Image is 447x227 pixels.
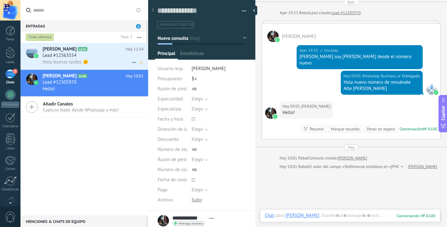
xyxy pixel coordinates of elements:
[192,136,203,142] span: Elegir
[309,155,338,161] div: Contacto creado:
[280,155,298,161] div: Hoy 10:01
[43,73,77,79] span: [PERSON_NAME]
[126,73,143,79] span: Hoy 10:01
[344,79,420,86] div: Hola nuevo número de renuévate
[20,20,146,32] div: Entradas
[158,134,187,145] div: Descuento
[20,216,146,227] div: Menciones & Chats de equipo
[158,74,187,84] div: Presupuesto
[158,84,187,94] div: Razón de contacto
[136,24,141,29] span: 2
[192,187,203,193] span: Elegir
[344,86,420,92] div: Atte [PERSON_NAME]
[158,66,184,72] span: Usuario resp.
[1,124,20,128] div: Calendario
[267,31,279,42] span: Mayte Moncada
[158,188,167,192] span: Pago
[192,185,208,195] button: Elegir
[367,126,395,132] div: Poner en espera
[158,51,175,60] span: Principal
[362,73,396,79] span: WhatsApp Business
[180,51,204,60] span: Estadísticas
[43,86,55,92] span: Hello!
[158,97,183,101] span: Especialidad
[43,79,77,86] span: Lead #12305970
[299,54,420,66] div: [PERSON_NAME] soy [PERSON_NAME] desde el número nuevo
[158,127,202,132] span: Dirección de la clínica
[43,52,77,59] span: Lead #12363554
[331,10,361,16] a: Lead #12305970
[280,10,299,16] div: Ayer 19:23
[78,74,87,78] span: A100
[158,114,187,124] div: Fecha y hora
[192,104,208,114] button: Elegir
[158,117,183,122] span: Fecha y hora
[434,90,438,95] img: waba.svg
[158,76,182,82] span: Presupuesto
[20,43,148,69] a: avataricon[PERSON_NAME]A101Hoy 11:54Lead #12363554Hola buenas tardes 🌞
[192,94,208,104] button: Elegir
[158,104,187,114] div: Especialista
[251,6,257,15] div: Ocultar
[1,167,20,171] div: Correo
[338,155,367,161] a: [PERSON_NAME]
[158,137,179,142] span: Descuento
[282,33,316,39] span: Mayte Moncada
[1,60,20,64] div: Leads
[158,94,187,104] div: Especialidad
[298,164,308,169] span: Robot
[178,222,203,225] span: whatsapp business
[397,213,435,218] div: 100
[426,83,437,95] span: WhatsApp Business
[273,114,277,119] img: waba.svg
[158,147,195,152] span: Número de seguro
[299,10,309,15] span: Robot
[282,103,301,110] div: Hoy 09:01
[43,59,89,65] span: Hola buenas tardes 🌞
[1,146,20,151] div: Listas
[275,212,284,219] span: para
[361,164,426,170] span: se establece en «[PHONE_NUMBER]»
[158,145,187,155] div: Número de seguro
[331,126,359,132] div: Marque resuelto
[192,126,203,132] span: Elegir
[309,10,331,16] div: Lead creado:
[13,69,18,74] span: 2
[440,106,446,120] span: Copilot
[280,164,298,170] div: Hoy 10:01
[158,198,173,202] span: Archivo
[192,155,208,165] button: Elegir
[158,195,187,205] div: Archivo
[158,87,195,91] span: Razón de contacto
[423,126,437,132] div: № A100
[132,32,146,43] button: Más
[34,81,38,85] img: icon
[192,66,226,72] span: [PERSON_NAME]
[285,212,319,218] div: Mayte Moncada
[158,157,193,162] span: Razón de pérdida
[1,102,19,108] div: WhatsApp
[126,46,143,52] span: Hoy 11:54
[26,33,54,41] div: Chats abiertos
[158,107,181,111] span: Especialista
[158,167,198,172] span: Número de contrato
[34,54,38,58] img: icon
[158,185,187,195] div: Pago
[1,81,20,85] div: Chats
[344,73,362,79] div: Hoy 09:01
[282,110,330,116] div: Hello!
[298,155,308,161] span: Robot
[275,38,280,42] img: waba.svg
[348,144,355,150] div: Hoy
[118,34,132,40] div: Total: 2
[301,103,330,110] span: Mayte Moncada
[43,46,77,52] span: [PERSON_NAME]
[400,126,423,132] div: Conversación
[310,126,324,132] div: Resumir
[309,164,361,170] span: El valor del campo «Teléfono»
[78,47,87,51] span: A101
[192,134,208,145] button: Elegir
[158,177,194,182] span: Fecha de contrato
[158,124,187,134] div: Dirección de la clínica
[319,212,320,219] span: :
